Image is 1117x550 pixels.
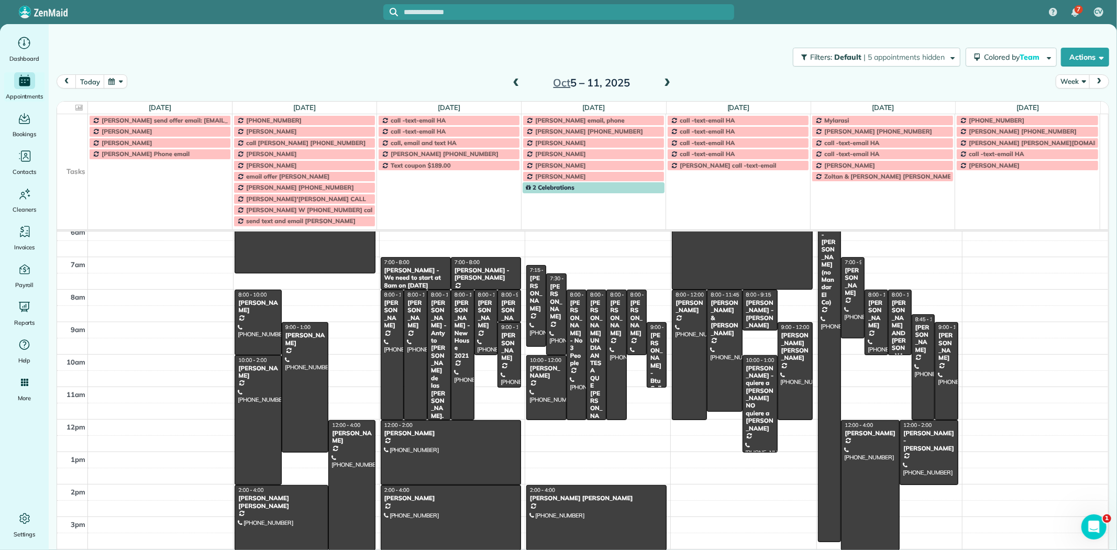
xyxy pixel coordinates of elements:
[845,259,870,266] span: 7:00 - 9:30
[71,228,85,236] span: 6am
[746,291,771,298] span: 8:00 - 9:15
[650,324,679,331] span: 9:00 - 11:00
[455,291,483,298] span: 8:00 - 12:00
[4,148,45,177] a: Contacts
[746,365,775,432] div: [PERSON_NAME] - quiere a [PERSON_NAME] NO quiere a [PERSON_NAME]
[530,267,555,273] span: 7:15 - 9:45
[529,365,563,380] div: [PERSON_NAME]
[238,494,325,510] div: [PERSON_NAME] [PERSON_NAME]
[781,332,810,362] div: [PERSON_NAME] [PERSON_NAME]
[610,291,638,298] span: 8:00 - 12:00
[71,325,85,334] span: 9am
[1089,74,1109,89] button: next
[938,324,967,331] span: 9:00 - 12:00
[892,291,920,298] span: 8:00 - 10:00
[680,161,776,169] span: [PERSON_NAME] call -text-email
[844,267,861,297] div: [PERSON_NAME]
[246,150,297,158] span: [PERSON_NAME]
[526,183,574,191] span: 2 Celebrations
[535,139,586,147] span: [PERSON_NAME]
[680,116,735,124] span: call -text-email HA
[67,423,85,431] span: 12pm
[824,150,879,158] span: call -text-email HA
[246,172,329,180] span: email offer [PERSON_NAME]
[238,357,267,364] span: 10:00 - 2:00
[501,324,529,331] span: 9:00 - 11:00
[1077,5,1080,14] span: 7
[384,422,413,428] span: 12:00 - 2:00
[903,422,932,428] span: 12:00 - 2:00
[680,139,735,147] span: call -text-email HA
[14,242,35,252] span: Invoices
[4,510,45,540] a: Settings
[1095,8,1103,16] span: CV
[13,167,36,177] span: Contacts
[872,103,894,112] a: [DATE]
[530,357,561,364] span: 10:00 - 12:00
[71,293,85,301] span: 8am
[4,299,45,328] a: Reports
[821,193,838,306] div: [DEMOGRAPHIC_DATA] - [PERSON_NAME] (no Mandar El Ca)
[149,103,171,112] a: [DATE]
[390,8,398,16] svg: Focus search
[4,336,45,366] a: Help
[824,172,954,180] span: Zoltan & [PERSON_NAME] [PERSON_NAME]
[67,390,85,399] span: 11am
[384,487,410,493] span: 2:00 - 4:00
[4,261,45,290] a: Payroll
[71,260,85,269] span: 7am
[915,324,932,354] div: [PERSON_NAME]
[675,299,704,314] div: [PERSON_NAME]
[630,299,644,337] div: [PERSON_NAME]
[71,488,85,496] span: 2pm
[57,74,76,89] button: prev
[550,275,578,282] span: 7:30 - 10:00
[13,129,37,139] span: Bookings
[383,8,398,16] button: Focus search
[710,299,739,337] div: [PERSON_NAME] & [PERSON_NAME]
[535,161,586,169] span: [PERSON_NAME]
[285,324,311,331] span: 9:00 - 1:00
[246,206,374,214] span: [PERSON_NAME] W [PHONE_NUMBER] call
[4,110,45,139] a: Bookings
[246,183,354,191] span: [PERSON_NAME] [PHONE_NUMBER]
[238,365,278,380] div: [PERSON_NAME]
[238,487,263,493] span: 2:00 - 4:00
[1056,74,1090,89] button: Week
[391,116,446,124] span: call -text-email HA
[407,299,424,329] div: [PERSON_NAME]
[384,299,401,329] div: [PERSON_NAME]
[431,291,459,298] span: 8:00 - 12:00
[9,53,39,64] span: Dashboard
[969,127,1077,135] span: [PERSON_NAME] [PHONE_NUMBER]
[246,161,297,169] span: [PERSON_NAME]
[969,150,1024,158] span: call -text-email HA
[4,35,45,64] a: Dashboard
[676,291,704,298] span: 8:00 - 12:00
[864,52,945,62] span: | 5 appointments hidden
[14,529,36,540] span: Settings
[554,76,571,89] span: Oct
[1061,48,1109,67] button: Actions
[13,204,36,215] span: Cleaners
[834,52,862,62] span: Default
[810,52,832,62] span: Filters:
[18,355,31,366] span: Help
[430,299,448,420] div: [PERSON_NAME] - Anty to [PERSON_NAME] de las [PERSON_NAME].
[1064,1,1086,24] div: 7 unread notifications
[71,520,85,529] span: 3pm
[938,332,955,362] div: [PERSON_NAME]
[824,127,932,135] span: [PERSON_NAME] [PHONE_NUMBER]
[501,291,526,298] span: 8:00 - 9:00
[238,299,278,314] div: [PERSON_NAME]
[984,52,1043,62] span: Colored by
[455,259,480,266] span: 7:00 - 8:00
[454,299,471,359] div: [PERSON_NAME] - New House 2021
[868,291,897,298] span: 8:00 - 10:00
[246,139,366,147] span: call [PERSON_NAME] [PHONE_NUMBER]
[969,161,1020,169] span: [PERSON_NAME]
[903,430,955,452] div: [PERSON_NAME] - [PERSON_NAME]
[530,487,555,493] span: 2:00 - 4:00
[650,332,663,452] div: [PERSON_NAME] - Btu Call [PHONE_NUMBER] For Ca
[529,274,543,312] div: [PERSON_NAME]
